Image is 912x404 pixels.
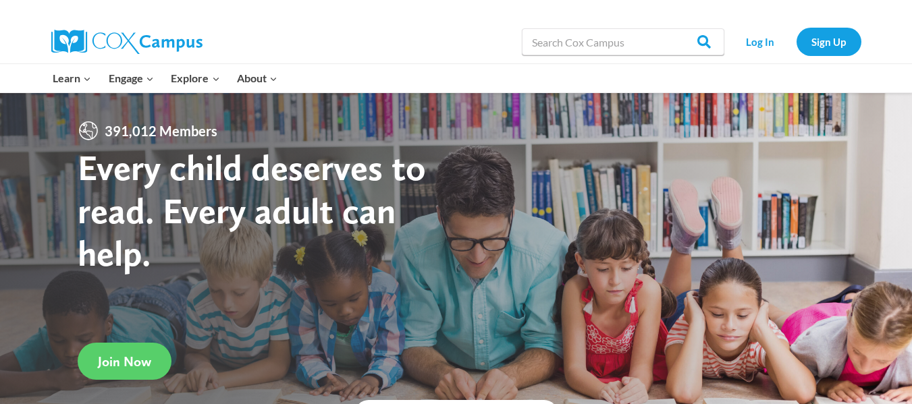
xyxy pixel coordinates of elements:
a: Sign Up [797,28,861,55]
strong: Every child deserves to read. Every adult can help. [78,146,426,275]
nav: Primary Navigation [45,64,286,92]
span: Join Now [98,353,151,370]
a: Join Now [78,343,171,380]
nav: Secondary Navigation [731,28,861,55]
span: Learn [53,69,91,87]
a: Log In [731,28,790,55]
img: Cox Campus [51,30,203,54]
span: About [237,69,277,87]
span: Explore [171,69,219,87]
span: Engage [109,69,154,87]
input: Search Cox Campus [522,28,724,55]
span: 391,012 Members [99,120,223,142]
